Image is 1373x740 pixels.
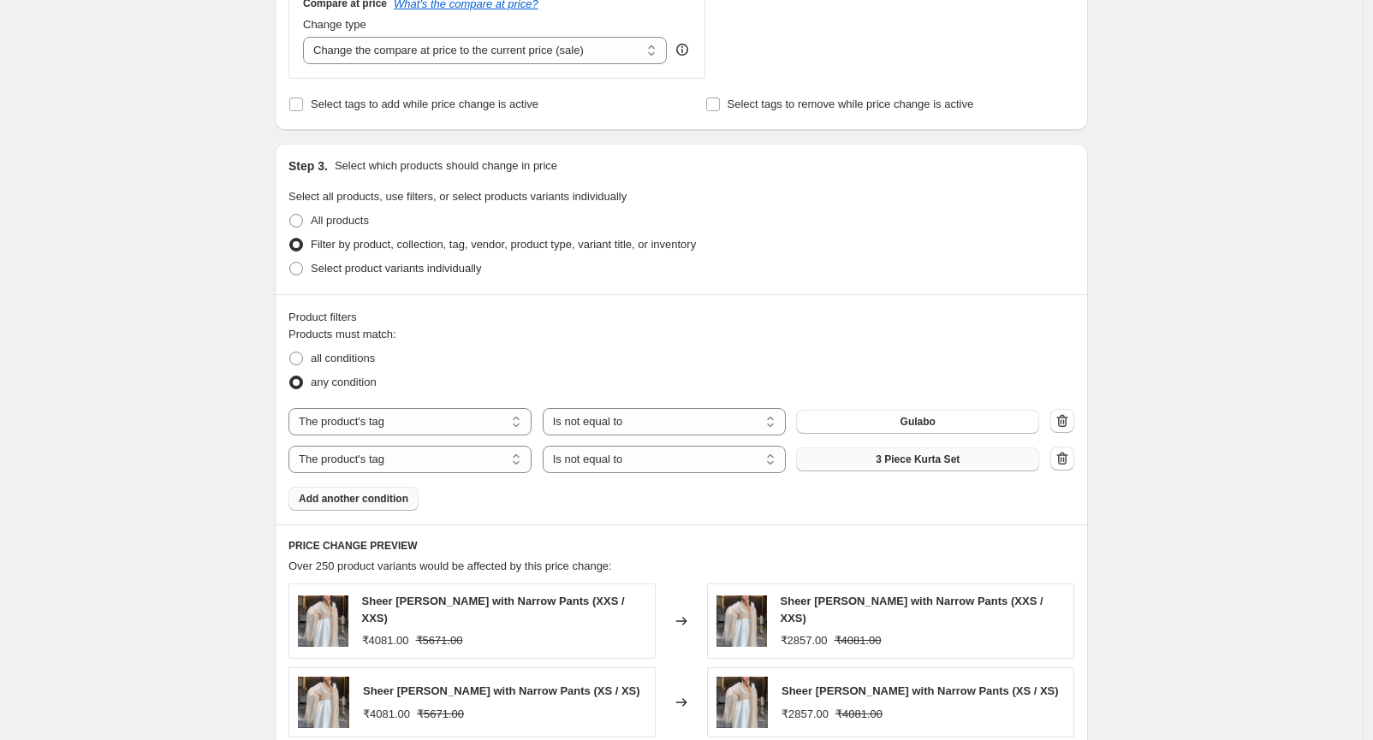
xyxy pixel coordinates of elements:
[900,415,936,429] span: Gulabo
[298,677,349,728] img: Artboard6_6x-100_80x.jpg
[835,634,882,647] span: ₹4081.00
[311,98,538,110] span: Select tags to add while price change is active
[362,634,409,647] span: ₹4081.00
[876,453,960,466] span: 3 Piece Kurta Set
[835,707,883,720] span: ₹4081.00
[311,352,375,364] span: all conditions
[716,595,767,647] img: Artboard6_6x-100_80x.jpg
[288,539,1074,553] h6: PRICE CHANGE PREVIEW
[288,157,328,175] h2: Step 3.
[311,376,377,388] span: any condition
[288,328,396,340] span: Products must match:
[782,707,829,720] span: ₹2857.00
[335,157,557,175] p: Select which products should change in price
[716,677,768,728] img: Artboard6_6x-100_80x.jpg
[288,309,1074,326] div: Product filters
[781,634,828,647] span: ₹2857.00
[363,684,640,697] span: Sheer [PERSON_NAME] with Narrow Pants (XS / XS)
[782,684,1059,697] span: Sheer [PERSON_NAME] with Narrow Pants (XS / XS)
[303,18,366,31] span: Change type
[781,595,1043,625] span: Sheer [PERSON_NAME] with Narrow Pants (XXS / XXS)
[796,447,1039,471] button: 3 Piece Kurta Set
[417,707,464,720] span: ₹5671.00
[796,410,1039,434] button: Gulabo
[288,559,612,572] span: Over 250 product variants would be affected by this price change:
[311,238,696,251] span: Filter by product, collection, tag, vendor, product type, variant title, or inventory
[311,214,369,227] span: All products
[288,190,627,203] span: Select all products, use filters, or select products variants individually
[674,41,691,58] div: help
[288,487,419,511] button: Add another condition
[311,262,481,275] span: Select product variants individually
[363,707,410,720] span: ₹4081.00
[362,595,625,625] span: Sheer [PERSON_NAME] with Narrow Pants (XXS / XXS)
[728,98,974,110] span: Select tags to remove while price change is active
[299,492,408,506] span: Add another condition
[298,595,348,647] img: Artboard6_6x-100_80x.jpg
[416,634,463,647] span: ₹5671.00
